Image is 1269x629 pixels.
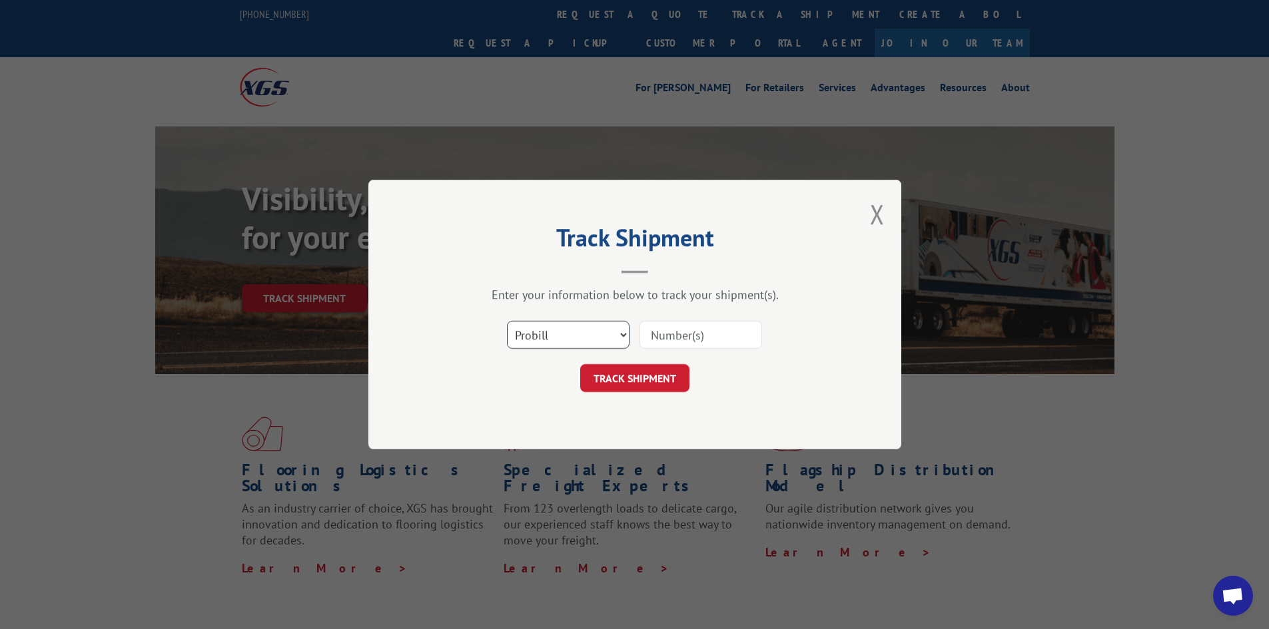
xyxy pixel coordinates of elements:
[639,321,762,349] input: Number(s)
[1213,576,1253,616] div: Open chat
[435,228,835,254] h2: Track Shipment
[870,196,885,232] button: Close modal
[580,364,689,392] button: TRACK SHIPMENT
[435,287,835,302] div: Enter your information below to track your shipment(s).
